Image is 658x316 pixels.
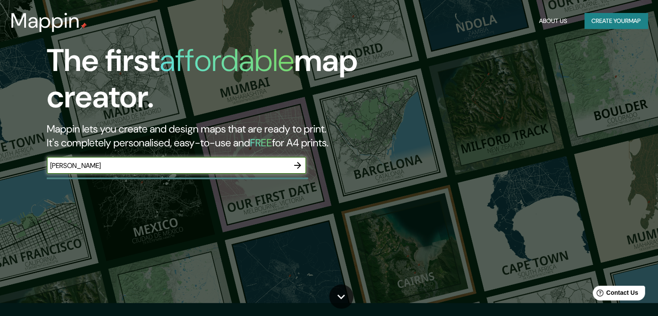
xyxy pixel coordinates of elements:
img: mappin-pin [80,23,87,29]
h3: Mappin [10,9,80,33]
h5: FREE [250,136,272,149]
h1: affordable [160,40,294,81]
button: Create yourmap [584,13,648,29]
input: Choose your favourite place [47,161,289,171]
iframe: Help widget launcher [581,282,648,306]
h1: The first map creator. [47,42,376,122]
button: About Us [536,13,571,29]
h2: Mappin lets you create and design maps that are ready to print. It's completely personalised, eas... [47,122,376,150]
